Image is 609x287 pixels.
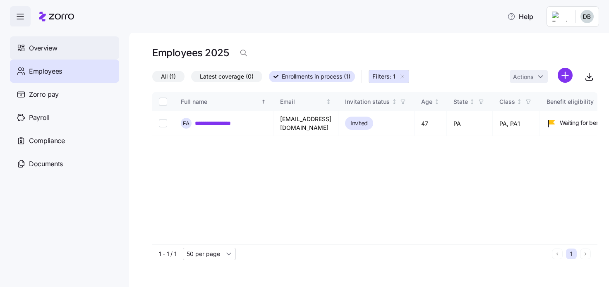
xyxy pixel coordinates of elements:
[29,159,63,169] span: Documents
[280,97,324,106] div: Email
[200,71,254,82] span: Latest coverage (0)
[174,92,273,111] th: Full nameSorted ascending
[29,112,50,123] span: Payroll
[159,119,167,127] input: Select record 1
[10,60,119,83] a: Employees
[181,97,259,106] div: Full name
[273,111,338,136] td: [EMAIL_ADDRESS][DOMAIN_NAME]
[10,83,119,106] a: Zorro pay
[493,111,540,136] td: PA, PA1
[326,99,331,105] div: Not sorted
[499,97,515,106] div: Class
[372,72,396,81] span: Filters: 1
[273,92,338,111] th: EmailNot sorted
[159,98,167,106] input: Select all records
[552,249,563,259] button: Previous page
[29,136,65,146] span: Compliance
[415,111,447,136] td: 47
[501,8,540,25] button: Help
[152,46,229,59] h1: Employees 2025
[29,89,59,100] span: Zorro pay
[580,10,594,23] img: 076c1c0a657d51e43d9b071f115d3b23
[510,70,548,83] button: Actions
[10,106,119,129] a: Payroll
[447,111,493,136] td: PA
[29,66,62,77] span: Employees
[29,43,57,53] span: Overview
[261,99,266,105] div: Sorted ascending
[10,152,119,175] a: Documents
[566,249,577,259] button: 1
[516,99,522,105] div: Not sorted
[345,97,390,106] div: Invitation status
[369,70,409,83] button: Filters: 1
[552,12,568,22] img: Employer logo
[350,118,368,128] span: Invited
[421,97,432,106] div: Age
[447,92,493,111] th: StateNot sorted
[338,92,415,111] th: Invitation statusNot sorted
[558,68,573,83] svg: add icon
[434,99,440,105] div: Not sorted
[580,249,591,259] button: Next page
[10,36,119,60] a: Overview
[453,97,468,106] div: State
[159,250,176,258] span: 1 - 1 / 1
[282,71,350,82] span: Enrollments in process (1)
[161,71,176,82] span: All (1)
[507,12,533,22] span: Help
[10,129,119,152] a: Compliance
[183,121,189,126] span: F A
[513,74,533,80] span: Actions
[469,99,475,105] div: Not sorted
[493,92,540,111] th: ClassNot sorted
[415,92,447,111] th: AgeNot sorted
[391,99,397,105] div: Not sorted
